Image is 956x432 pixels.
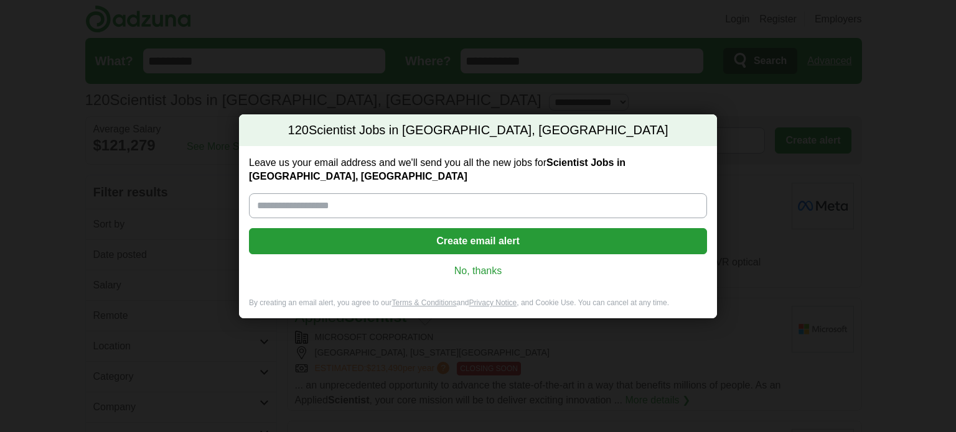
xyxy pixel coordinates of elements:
label: Leave us your email address and we'll send you all the new jobs for [249,156,707,183]
span: 120 [288,122,309,139]
a: No, thanks [259,264,697,278]
div: By creating an email alert, you agree to our and , and Cookie Use. You can cancel at any time. [239,298,717,318]
a: Privacy Notice [469,298,517,307]
a: Terms & Conditions [391,298,456,307]
h2: Scientist Jobs in [GEOGRAPHIC_DATA], [GEOGRAPHIC_DATA] [239,114,717,147]
button: Create email alert [249,228,707,254]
